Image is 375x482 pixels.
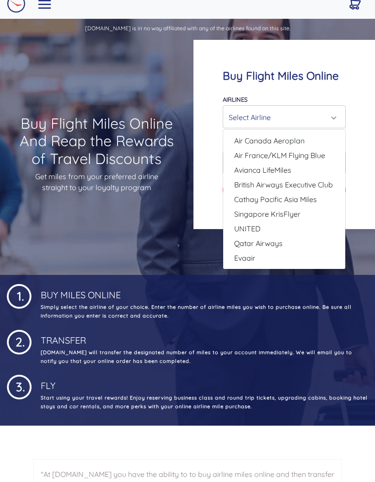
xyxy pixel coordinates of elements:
[39,394,368,411] p: Start using your travel rewards! Enjoy reserving business class and round trip tickets, upgrading...
[234,135,305,146] span: Air Canada Aeroplan
[39,373,368,391] h4: Fly
[39,303,368,320] p: Simply select the airline of your choice. Enter the number of airline miles you wish to purchase ...
[39,348,368,366] p: [DOMAIN_NAME] will transfer the designated number of miles to your account immediately. We will e...
[15,171,179,193] p: Get miles from your preferred airline straight to your loyalty program
[223,69,346,82] h4: Buy Flight Miles Online
[234,252,255,263] span: Evaair
[223,96,247,103] label: Airlines
[7,373,32,400] img: 1
[223,105,346,128] button: Select Airline
[234,208,300,219] span: Singapore KrisFlyer
[7,328,32,355] img: 1
[234,194,317,205] span: Cathay Pacific Asia Miles
[7,282,32,309] img: 1
[234,150,325,161] span: Air France/KLM Flying Blue
[234,223,261,234] span: UNITED
[234,179,333,190] span: British Airways Executive Club
[234,238,283,249] span: Qatar Airways
[39,328,368,346] h4: Transfer
[39,282,368,301] h4: Buy Miles Online
[229,109,334,126] div: Select Airline
[234,164,291,175] span: Avianca LifeMiles
[15,115,179,167] h1: Buy Flight Miles Online And Reap the Rewards of Travel Discounts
